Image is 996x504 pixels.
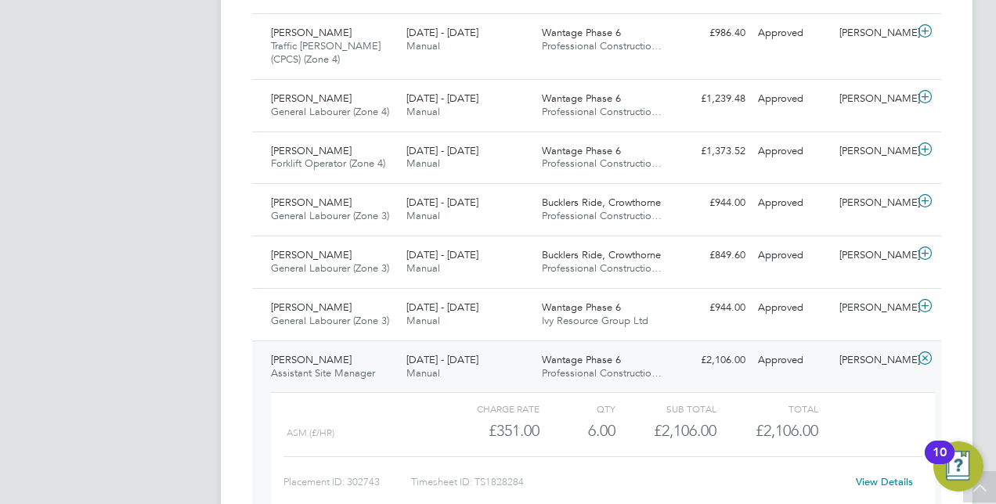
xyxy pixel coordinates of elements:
span: Professional Constructio… [542,366,662,380]
div: £2,106.00 [670,347,752,373]
span: Wantage Phase 6 [542,26,621,39]
span: Bucklers Ride, Crowthorne [542,248,661,261]
div: [PERSON_NAME] [833,86,915,112]
button: Open Resource Center, 10 new notifications [933,441,983,491]
div: [PERSON_NAME] [833,20,915,46]
span: [DATE] - [DATE] [406,26,478,39]
span: Manual [406,157,440,170]
div: £986.40 [670,20,752,46]
div: £1,373.52 [670,139,752,164]
div: £849.60 [670,243,752,268]
span: Professional Constructio… [542,105,662,118]
div: [PERSON_NAME] [833,243,915,268]
span: Ivy Resource Group Ltd [542,314,648,327]
span: Professional Constructio… [542,209,662,222]
div: [PERSON_NAME] [833,190,915,216]
span: Traffic [PERSON_NAME] (CPCS) (Zone 4) [271,39,381,66]
span: [PERSON_NAME] [271,353,352,366]
span: Professional Constructio… [542,157,662,170]
div: Charge rate [438,399,539,418]
span: £2,106.00 [756,421,818,440]
span: [DATE] - [DATE] [406,248,478,261]
span: [PERSON_NAME] [271,144,352,157]
span: Bucklers Ride, Crowthorne [542,196,661,209]
span: Manual [406,105,440,118]
span: General Labourer (Zone 4) [271,105,389,118]
span: General Labourer (Zone 3) [271,261,389,275]
div: [PERSON_NAME] [833,139,915,164]
div: Placement ID: 302743 [283,470,411,495]
div: £2,106.00 [615,418,716,444]
span: [DATE] - [DATE] [406,353,478,366]
div: 10 [933,452,947,473]
div: Approved [752,347,833,373]
div: Approved [752,243,833,268]
span: Wantage Phase 6 [542,144,621,157]
div: £944.00 [670,295,752,321]
span: Assistant Site Manager [271,366,375,380]
span: Manual [406,366,440,380]
a: View Details [856,475,913,488]
span: General Labourer (Zone 3) [271,314,389,327]
span: [PERSON_NAME] [271,196,352,209]
span: [DATE] - [DATE] [406,144,478,157]
div: Approved [752,295,833,321]
div: Total [716,399,817,418]
div: [PERSON_NAME] [833,295,915,321]
span: Wantage Phase 6 [542,301,621,314]
div: Approved [752,20,833,46]
span: Forklift Operator (Zone 4) [271,157,385,170]
span: Manual [406,39,440,52]
span: [PERSON_NAME] [271,26,352,39]
div: Timesheet ID: TS1828284 [411,470,846,495]
span: [DATE] - [DATE] [406,301,478,314]
div: £351.00 [438,418,539,444]
span: ASM (£/HR) [287,427,334,438]
span: Wantage Phase 6 [542,92,621,105]
span: [PERSON_NAME] [271,248,352,261]
div: £1,239.48 [670,86,752,112]
div: Approved [752,190,833,216]
span: [DATE] - [DATE] [406,196,478,209]
span: [DATE] - [DATE] [406,92,478,105]
span: Manual [406,314,440,327]
span: General Labourer (Zone 3) [271,209,389,222]
div: £944.00 [670,190,752,216]
span: [PERSON_NAME] [271,301,352,314]
span: Professional Constructio… [542,39,662,52]
div: Sub Total [615,399,716,418]
div: Approved [752,86,833,112]
div: 6.00 [539,418,615,444]
span: Professional Constructio… [542,261,662,275]
span: Wantage Phase 6 [542,353,621,366]
div: Approved [752,139,833,164]
span: Manual [406,209,440,222]
span: [PERSON_NAME] [271,92,352,105]
div: QTY [539,399,615,418]
div: [PERSON_NAME] [833,347,915,373]
span: Manual [406,261,440,275]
